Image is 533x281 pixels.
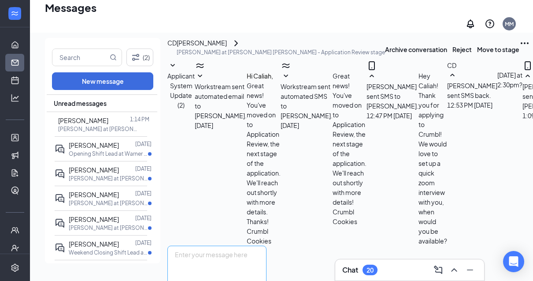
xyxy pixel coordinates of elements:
[126,49,153,66] button: Filter (2)
[418,72,447,245] span: Hey Caliah! Thank you for applying to Crumbl! We would love to set up a quick zoom interview with...
[465,19,476,29] svg: Notifications
[465,265,475,275] svg: Minimize
[177,49,385,56] p: [PERSON_NAME] at [PERSON_NAME] [PERSON_NAME] - Application Review stage
[110,54,117,61] svg: MagnifyingGlass
[55,169,65,179] svg: ActiveDoubleChat
[333,72,366,225] span: Great news! You've moved on to Application Review, the next stage of the application. We'll reach...
[11,263,19,272] svg: Settings
[55,193,65,204] svg: ActiveDoubleChat
[135,140,152,148] p: [DATE]
[52,49,108,66] input: Search
[366,111,412,120] span: [DATE] 12:47 PM
[366,60,377,71] svg: MobileSms
[247,71,281,81] h4: Hi Caliah,
[449,265,459,275] svg: ChevronUp
[135,214,152,222] p: [DATE]
[342,265,358,275] h3: Chat
[58,125,137,133] p: [PERSON_NAME] at [PERSON_NAME] [PERSON_NAME]
[281,82,333,120] span: Workstream sent automated SMS to [PERSON_NAME].
[522,60,533,71] svg: MobileSms
[130,116,149,123] p: 1:14 PM
[69,150,148,157] p: Opening Shift Lead at Warner Robins
[366,266,374,274] div: 20
[247,81,281,217] p: Great news! You've moved on to Application Review, the next stage of the application. We'll reach...
[177,38,227,49] div: [PERSON_NAME]
[58,116,108,124] span: [PERSON_NAME]
[281,71,291,82] svg: SmallChevronDown
[69,224,148,232] p: [PERSON_NAME] at [PERSON_NAME] [PERSON_NAME]
[366,71,377,82] svg: SmallChevronUp
[54,99,107,108] span: Unread messages
[69,215,119,223] span: [PERSON_NAME]
[130,52,141,63] svg: Filter
[195,60,205,71] svg: WorkstreamLogo
[447,82,497,99] span: [PERSON_NAME] sent SMS back.
[55,218,65,229] svg: ActiveDoubleChat
[281,120,299,130] span: [DATE]
[503,251,524,272] div: Open Intercom Messenger
[69,166,119,174] span: [PERSON_NAME]
[447,60,522,70] div: CD
[69,141,119,149] span: [PERSON_NAME]
[522,71,533,82] svg: SmallChevronUp
[247,226,281,246] p: Crumbl Cookies
[447,100,492,110] span: [DATE] 12:53 PM
[385,38,447,60] button: Archive conversation
[447,263,461,277] button: ChevronUp
[69,175,148,182] p: [PERSON_NAME] at [PERSON_NAME] [PERSON_NAME]
[463,263,477,277] button: Minimize
[477,38,519,60] button: Move to stage
[135,165,152,172] p: [DATE]
[10,9,19,18] svg: WorkstreamLogo
[485,19,495,29] svg: QuestionInfo
[55,144,65,154] svg: ActiveDoubleChat
[69,191,119,199] span: [PERSON_NAME]
[452,38,472,60] button: Reject
[247,217,281,226] p: Thanks!
[167,60,178,71] svg: SmallChevronDown
[167,38,177,48] div: CD
[366,82,418,110] span: [PERSON_NAME] sent SMS to [PERSON_NAME].
[69,249,148,256] p: Weekend Closing Shift Lead at [PERSON_NAME][GEOGRAPHIC_DATA]
[447,70,458,81] svg: SmallChevronUp
[519,38,530,49] svg: Ellipses
[505,20,514,28] div: MM
[195,82,247,120] span: Workstream sent automated email to [PERSON_NAME].
[167,72,195,109] span: Applicant System Update (2)
[167,60,195,110] button: SmallChevronDownApplicant System Update (2)
[135,190,152,197] p: [DATE]
[433,265,444,275] svg: ComposeMessage
[195,71,205,82] svg: SmallChevronDown
[55,243,65,253] svg: ActiveDoubleChat
[497,71,522,89] span: [DATE] at 2:30pm?
[281,60,291,71] svg: WorkstreamLogo
[52,72,153,90] button: New message
[135,239,152,247] p: [DATE]
[11,94,19,102] svg: Analysis
[195,120,213,130] span: [DATE]
[431,263,445,277] button: ComposeMessage
[231,38,241,49] svg: ChevronRight
[69,199,148,207] p: [PERSON_NAME] at [PERSON_NAME][GEOGRAPHIC_DATA]
[69,240,119,248] span: [PERSON_NAME]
